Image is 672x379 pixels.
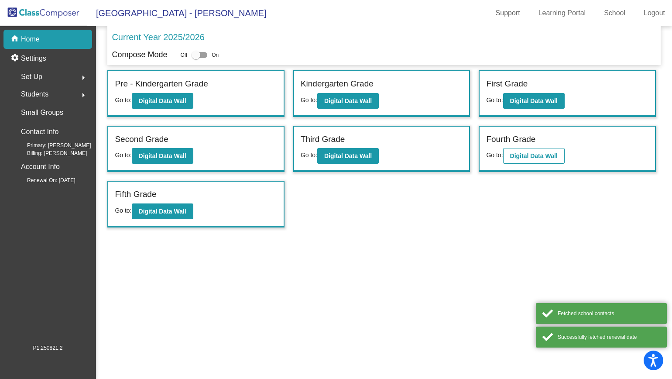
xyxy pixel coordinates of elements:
[10,53,21,64] mat-icon: settings
[132,148,193,164] button: Digital Data Wall
[132,93,193,109] button: Digital Data Wall
[115,188,156,201] label: Fifth Grade
[115,133,168,146] label: Second Grade
[21,126,58,138] p: Contact Info
[558,333,660,341] div: Successfully fetched renewal date
[78,90,89,100] mat-icon: arrow_right
[139,152,186,159] b: Digital Data Wall
[21,161,60,173] p: Account Info
[489,6,527,20] a: Support
[503,148,565,164] button: Digital Data Wall
[324,97,372,104] b: Digital Data Wall
[317,93,379,109] button: Digital Data Wall
[115,152,131,158] span: Go to:
[301,78,374,90] label: Kindergarten Grade
[78,72,89,83] mat-icon: arrow_right
[180,51,187,59] span: Off
[301,152,317,158] span: Go to:
[87,6,266,20] span: [GEOGRAPHIC_DATA] - [PERSON_NAME]
[139,97,186,104] b: Digital Data Wall
[21,88,48,100] span: Students
[597,6,632,20] a: School
[558,310,660,317] div: Fetched school contacts
[317,148,379,164] button: Digital Data Wall
[510,97,558,104] b: Digital Data Wall
[486,96,503,103] span: Go to:
[486,152,503,158] span: Go to:
[21,107,63,119] p: Small Groups
[132,203,193,219] button: Digital Data Wall
[13,149,87,157] span: Billing: [PERSON_NAME]
[21,71,42,83] span: Set Up
[510,152,558,159] b: Digital Data Wall
[301,96,317,103] span: Go to:
[637,6,672,20] a: Logout
[139,208,186,215] b: Digital Data Wall
[21,34,40,45] p: Home
[10,34,21,45] mat-icon: home
[324,152,372,159] b: Digital Data Wall
[112,49,167,61] p: Compose Mode
[112,31,204,44] p: Current Year 2025/2026
[115,96,131,103] span: Go to:
[13,141,91,149] span: Primary: [PERSON_NAME]
[486,78,528,90] label: First Grade
[486,133,535,146] label: Fourth Grade
[115,78,208,90] label: Pre - Kindergarten Grade
[21,53,46,64] p: Settings
[503,93,565,109] button: Digital Data Wall
[212,51,219,59] span: On
[13,176,75,184] span: Renewal On: [DATE]
[301,133,345,146] label: Third Grade
[531,6,593,20] a: Learning Portal
[115,207,131,214] span: Go to:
